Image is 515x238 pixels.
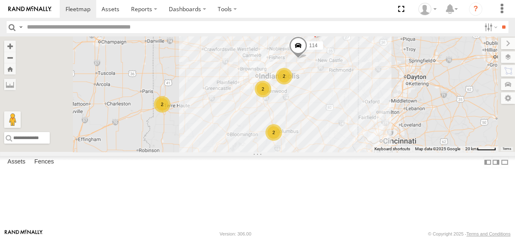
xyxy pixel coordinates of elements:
[154,96,170,113] div: 2
[4,79,16,90] label: Measure
[415,3,440,15] div: Brandon Hickerson
[503,147,511,151] a: Terms (opens in new tab)
[3,156,29,168] label: Assets
[265,124,282,141] div: 2
[17,21,24,33] label: Search Query
[4,63,16,75] button: Zoom Home
[30,156,58,168] label: Fences
[309,42,317,48] span: 114
[492,156,500,168] label: Dock Summary Table to the Right
[415,147,460,151] span: Map data ©2025 Google
[428,231,510,236] div: © Copyright 2025 -
[465,147,477,151] span: 20 km
[481,21,499,33] label: Search Filter Options
[500,156,509,168] label: Hide Summary Table
[374,146,410,152] button: Keyboard shortcuts
[4,41,16,52] button: Zoom in
[276,68,292,84] div: 2
[220,231,251,236] div: Version: 306.00
[469,2,482,16] i: ?
[4,111,21,128] button: Drag Pegman onto the map to open Street View
[4,52,16,63] button: Zoom out
[463,146,498,152] button: Map Scale: 20 km per 42 pixels
[483,156,492,168] label: Dock Summary Table to the Left
[8,6,51,12] img: rand-logo.svg
[255,81,271,97] div: 2
[466,231,510,236] a: Terms and Conditions
[501,92,515,104] label: Map Settings
[5,230,43,238] a: Visit our Website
